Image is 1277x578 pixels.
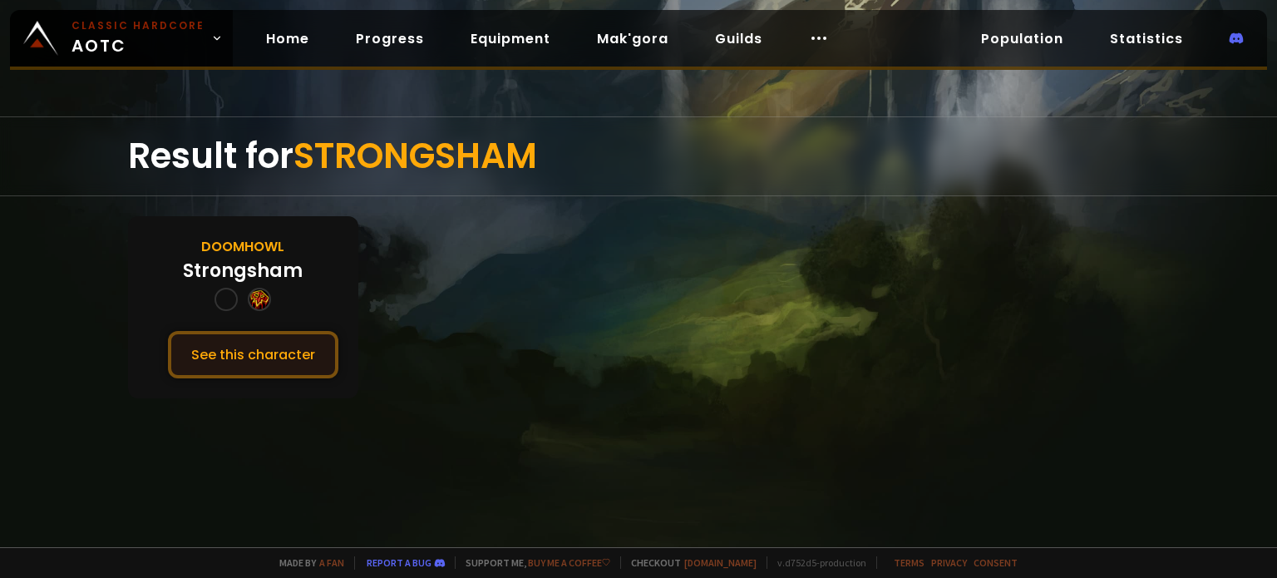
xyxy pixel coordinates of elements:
a: Mak'gora [584,22,682,56]
span: Checkout [620,556,757,569]
span: Made by [269,556,344,569]
a: Population [968,22,1077,56]
span: Support me, [455,556,610,569]
a: Home [253,22,323,56]
a: Statistics [1097,22,1196,56]
small: Classic Hardcore [71,18,205,33]
a: Equipment [457,22,564,56]
div: Result for [128,117,1150,195]
span: v. d752d5 - production [767,556,866,569]
button: See this character [168,331,338,378]
a: Guilds [702,22,776,56]
a: Progress [343,22,437,56]
a: a fan [319,556,344,569]
a: Consent [974,556,1018,569]
a: [DOMAIN_NAME] [684,556,757,569]
a: Buy me a coffee [528,556,610,569]
span: AOTC [71,18,205,58]
a: Terms [894,556,924,569]
a: Privacy [931,556,967,569]
div: Doomhowl [201,236,284,257]
a: Classic HardcoreAOTC [10,10,233,67]
span: STRONGSHAM [293,131,537,180]
a: Report a bug [367,556,431,569]
div: Strongsham [183,257,303,284]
